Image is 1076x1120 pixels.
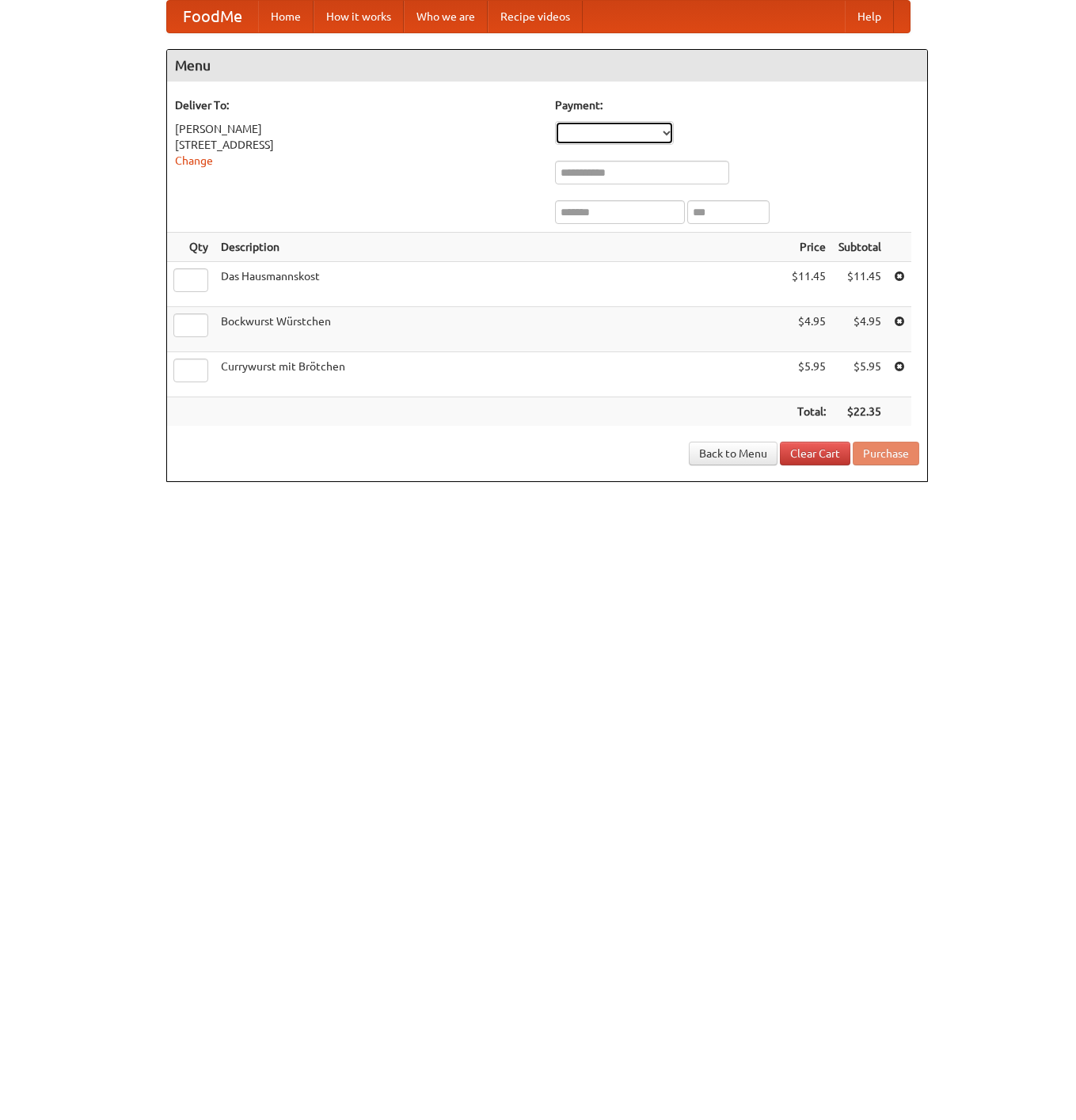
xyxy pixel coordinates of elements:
[314,1,404,32] a: How it works
[832,262,888,307] td: $11.45
[167,233,215,262] th: Qty
[845,1,894,32] a: Help
[215,262,785,307] td: Das Hausmannskost
[488,1,583,32] a: Recipe videos
[785,233,832,262] th: Price
[215,307,785,352] td: Bockwurst Würstchen
[832,233,888,262] th: Subtotal
[853,442,919,465] button: Purchase
[785,262,832,307] td: $11.45
[832,352,888,397] td: $5.95
[404,1,488,32] a: Who we are
[167,1,258,32] a: FoodMe
[175,154,213,167] a: Change
[215,352,785,397] td: Currywurst mit Brötchen
[785,307,832,352] td: $4.95
[167,50,927,82] h4: Menu
[175,137,539,153] div: [STREET_ADDRESS]
[258,1,314,32] a: Home
[555,97,919,113] h5: Payment:
[785,352,832,397] td: $5.95
[689,442,778,465] a: Back to Menu
[215,233,785,262] th: Description
[175,97,539,113] h5: Deliver To:
[780,442,850,465] a: Clear Cart
[785,397,832,427] th: Total:
[832,397,888,427] th: $22.35
[175,121,539,137] div: [PERSON_NAME]
[832,307,888,352] td: $4.95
